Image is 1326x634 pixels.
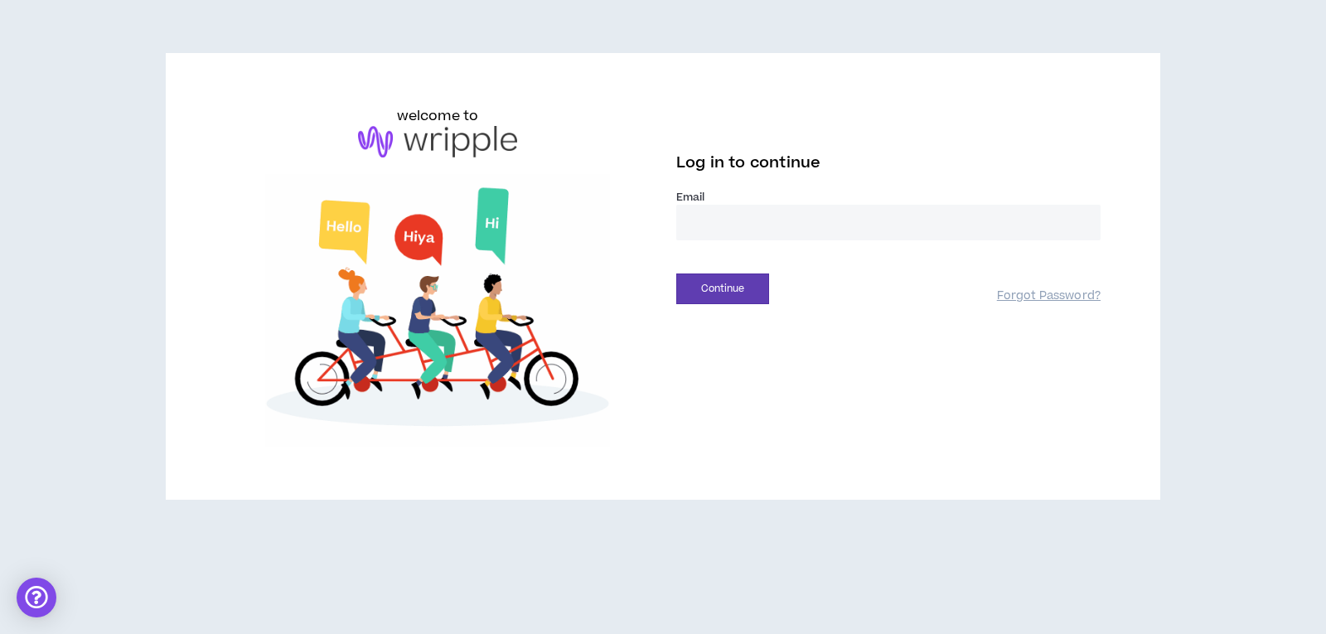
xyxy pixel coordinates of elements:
label: Email [676,190,1101,205]
div: Open Intercom Messenger [17,578,56,617]
span: Log in to continue [676,152,820,173]
img: logo-brand.png [358,126,517,157]
button: Continue [676,273,769,304]
img: Welcome to Wripple [225,174,650,447]
h6: welcome to [397,106,479,126]
a: Forgot Password? [997,288,1101,304]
